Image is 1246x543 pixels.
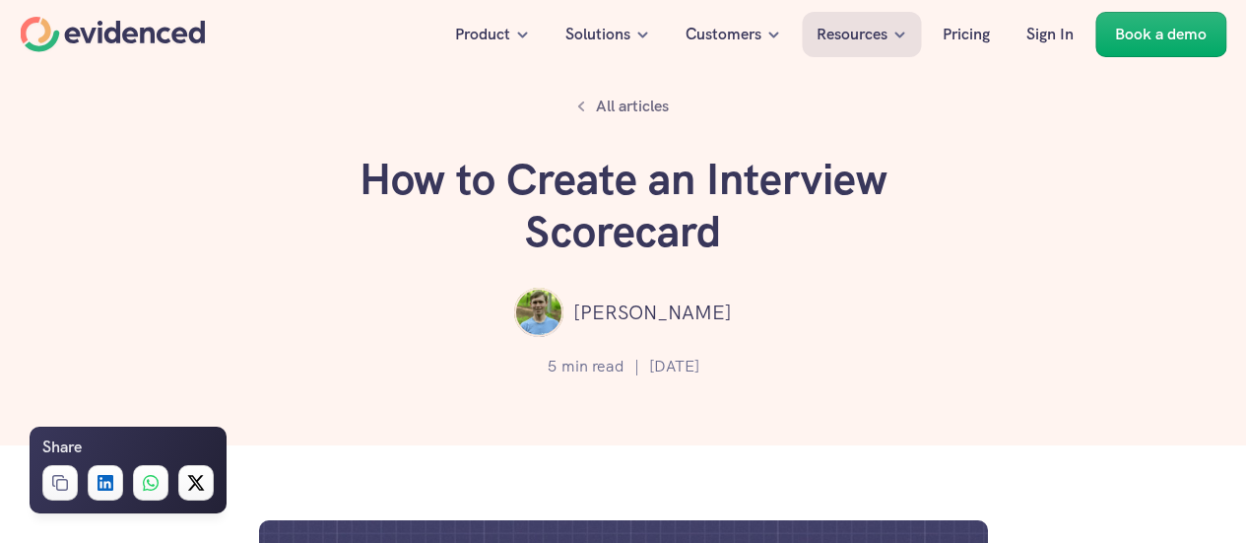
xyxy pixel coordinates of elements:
p: Book a demo [1115,22,1207,47]
p: Resources [817,22,887,47]
p: [PERSON_NAME] [573,297,732,328]
p: min read [561,354,624,379]
p: All articles [596,94,669,119]
p: 5 [548,354,557,379]
p: Customers [686,22,761,47]
p: Pricing [943,22,990,47]
p: Sign In [1026,22,1074,47]
a: Home [20,17,205,52]
p: Solutions [565,22,630,47]
p: Product [455,22,510,47]
a: All articles [566,89,680,124]
a: Book a demo [1095,12,1226,57]
a: Pricing [928,12,1005,57]
img: "" [514,288,563,337]
h1: How to Create an Interview Scorecard [328,154,919,258]
a: Sign In [1012,12,1088,57]
p: [DATE] [649,354,699,379]
h6: Share [42,435,82,460]
p: | [634,354,639,379]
